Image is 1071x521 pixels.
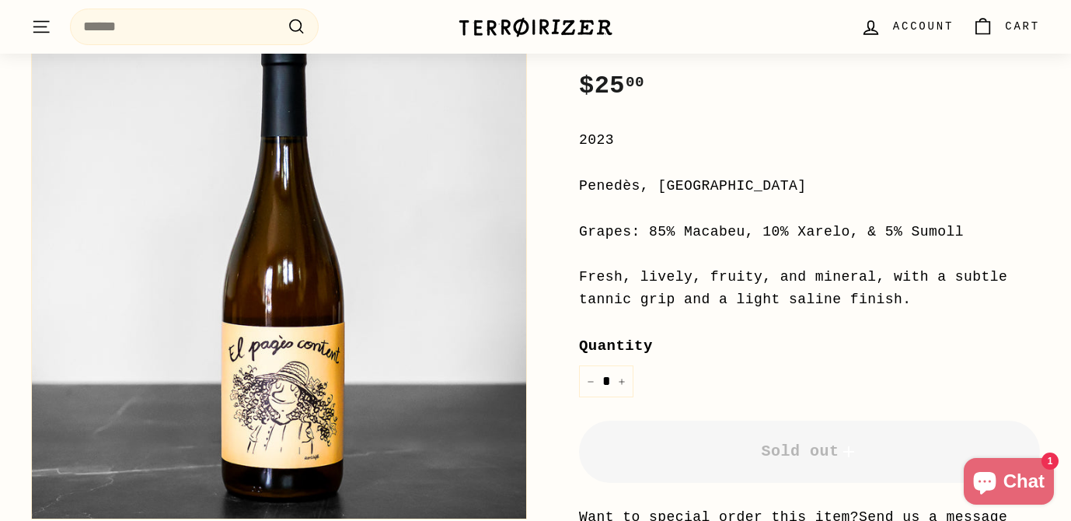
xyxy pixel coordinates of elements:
[761,442,857,460] span: Sold out
[579,266,1040,311] div: Fresh, lively, fruity, and mineral, with a subtle tannic grip and a light saline finish.
[610,365,633,397] button: Increase item quantity by one
[579,365,602,397] button: Reduce item quantity by one
[579,129,1040,152] div: 2023
[893,18,954,35] span: Account
[579,72,644,100] span: $25
[959,458,1059,509] inbox-online-store-chat: Shopify online store chat
[579,221,1040,243] div: Grapes: 85% Macabeu, 10% Xarelo, & 5% Sumoll
[579,334,1040,358] label: Quantity
[32,24,526,519] img: El Pages Content (orange)
[579,175,1040,198] div: Penedès, [GEOGRAPHIC_DATA]
[963,4,1049,50] a: Cart
[851,4,963,50] a: Account
[1005,18,1040,35] span: Cart
[579,421,1040,483] button: Sold out
[626,74,644,91] sup: 00
[579,365,633,397] input: quantity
